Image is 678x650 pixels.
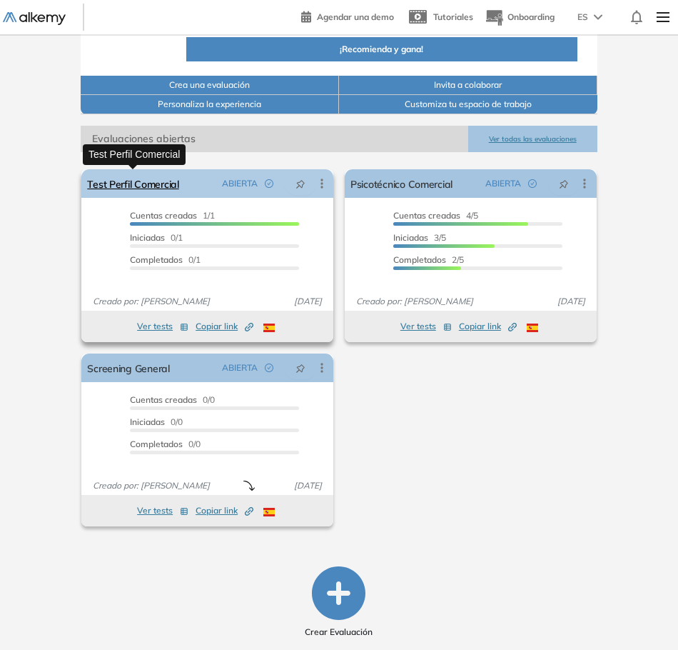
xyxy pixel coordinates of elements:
button: pushpin [285,172,316,195]
button: Customiza tu espacio de trabajo [339,95,597,114]
img: Logo [3,12,66,25]
span: [DATE] [288,295,328,308]
a: Test Perfil Comercial [87,169,178,198]
span: 0/1 [130,254,201,265]
span: 1/1 [130,210,215,221]
span: Iniciadas [130,232,165,243]
span: Tutoriales [433,11,473,22]
span: Evaluaciones abiertas [81,126,468,152]
div: Widget de chat [607,581,678,650]
button: Ver tests [400,318,452,335]
img: ESP [527,324,538,332]
span: Copiar link [196,504,253,517]
button: Crear Evaluación [305,566,373,639]
a: Screening General [87,354,169,382]
span: Creado por: [PERSON_NAME] [350,295,479,308]
span: Cuentas creadas [130,394,197,405]
button: Personaliza la experiencia [81,95,339,114]
img: ESP [263,324,275,332]
span: Onboarding [507,11,555,22]
span: Cuentas creadas [130,210,197,221]
button: Ver todas las evaluaciones [468,126,597,152]
button: pushpin [285,356,316,379]
span: 2/5 [393,254,464,265]
img: ESP [263,508,275,516]
span: 3/5 [393,232,446,243]
span: pushpin [295,178,305,189]
button: pushpin [548,172,580,195]
span: ABIERTA [485,177,521,190]
button: Copiar link [196,318,253,335]
span: check-circle [528,179,537,188]
a: Psicotécnico Comercial [350,169,452,198]
button: ¡Recomienda y gana! [186,37,577,61]
span: Creado por: [PERSON_NAME] [87,295,216,308]
img: Menu [651,3,675,31]
span: ES [577,11,588,24]
span: Creado por: [PERSON_NAME] [87,479,216,492]
img: arrow [594,14,602,20]
span: Cuentas creadas [393,210,460,221]
span: Completados [393,254,446,265]
span: 0/1 [130,232,183,243]
span: 0/0 [130,394,215,405]
span: ABIERTA [222,177,258,190]
span: Agendar una demo [317,11,394,22]
span: 4/5 [393,210,478,221]
span: check-circle [265,364,273,372]
span: [DATE] [288,479,328,492]
button: Copiar link [459,318,517,335]
button: Crea una evaluación [81,76,339,95]
span: Crear Evaluación [305,626,373,639]
button: Ver tests [137,502,188,519]
iframe: Chat Widget [607,581,678,650]
span: check-circle [265,179,273,188]
button: Copiar link [196,502,253,519]
span: Iniciadas [130,416,165,427]
span: ABIERTA [222,361,258,374]
span: [DATE] [552,295,591,308]
span: pushpin [295,362,305,374]
span: Completados [130,439,183,449]
span: 0/0 [130,416,183,427]
span: 0/0 [130,439,201,449]
span: Completados [130,254,183,265]
span: Copiar link [196,320,253,333]
span: Iniciadas [393,232,428,243]
span: pushpin [559,178,569,189]
a: Agendar una demo [301,7,394,24]
div: Test Perfil Comercial [83,144,186,165]
button: Ver tests [137,318,188,335]
button: Invita a colaborar [339,76,597,95]
span: Copiar link [459,320,517,333]
button: Onboarding [485,2,555,33]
